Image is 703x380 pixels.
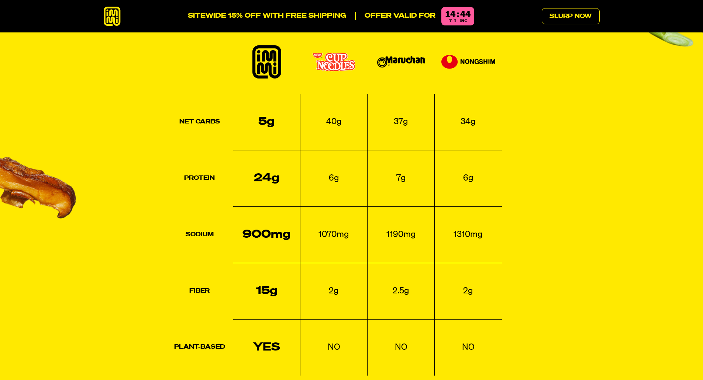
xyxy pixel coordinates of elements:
[300,150,368,206] td: 6g
[368,319,435,376] td: NO
[300,94,368,150] td: 40g
[368,94,435,150] td: 37g
[233,206,300,263] td: 900mg
[457,10,459,19] div: :
[166,319,233,376] th: Plant-based
[542,8,600,24] a: Slurp Now
[441,55,495,69] img: Nongshim
[166,206,233,263] th: Sodium
[188,12,346,20] p: SITEWIDE 15% OFF WITH FREE SHIPPING
[448,18,456,23] span: min
[300,206,368,263] td: 1070mg
[435,150,502,206] td: 6g
[233,319,300,376] td: YES
[166,263,233,319] th: Fiber
[252,45,281,79] img: immi
[368,263,435,319] td: 2.5g
[300,319,368,376] td: NO
[300,263,368,319] td: 2g
[313,52,355,72] img: Cup Noodles
[460,18,467,23] span: sec
[445,10,455,19] div: 14
[166,150,233,206] th: Protein
[233,263,300,319] td: 15g
[4,346,78,376] iframe: Marketing Popup
[368,206,435,263] td: 1190mg
[233,94,300,150] td: 5g
[377,56,425,68] img: Maruchan
[233,150,300,206] td: 24g
[166,94,233,150] th: Net Carbs
[435,206,502,263] td: 1310mg
[355,12,435,20] p: Offer valid for
[368,150,435,206] td: 7g
[435,94,502,150] td: 34g
[435,263,502,319] td: 2g
[460,10,471,19] div: 44
[435,319,502,376] td: NO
